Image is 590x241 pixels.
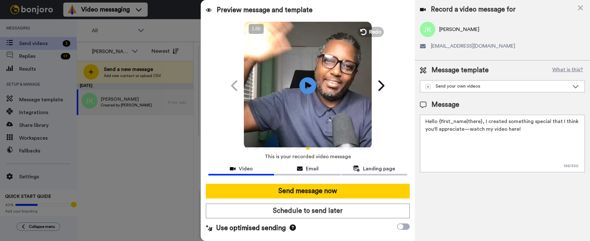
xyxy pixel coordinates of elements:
[425,83,569,89] div: Send your own videos
[206,204,410,218] button: Schedule to send later
[425,84,431,89] img: demo-template.svg
[265,150,351,164] span: This is your recorded video message
[431,42,515,50] span: [EMAIL_ADDRESS][DOMAIN_NAME]
[216,223,286,233] span: Use optimised sending
[550,66,585,75] button: What is this?
[420,115,585,172] textarea: Hello {first_name|there}, I created something special that I think you'll appreciate—watch my vid...
[363,165,395,173] span: Landing page
[206,184,410,198] button: Send message now
[239,165,253,173] span: Video
[306,165,319,173] span: Email
[431,100,459,110] span: Message
[431,66,489,75] span: Message template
